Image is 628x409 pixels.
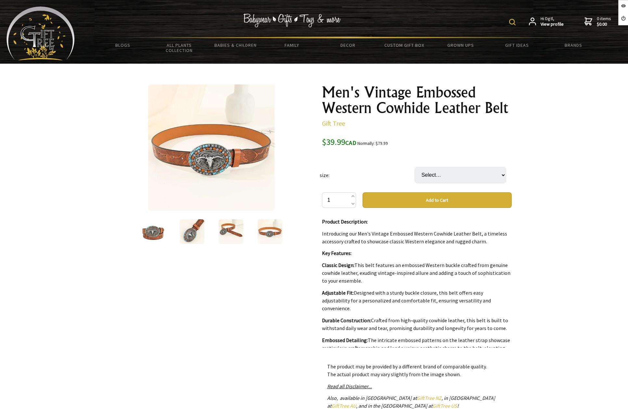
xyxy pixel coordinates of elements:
p: Crafted from high-quality cowhide leather, this belt is built to withstand daily wear and tear, p... [322,316,512,332]
a: BLOGS [95,38,151,52]
a: Gift Tree [322,119,345,127]
img: Men's Vintage Embossed Western Cowhide Leather Belt [141,219,165,244]
a: Hi Dgtl,View profile [529,16,564,27]
a: GiftTree AU [331,403,356,409]
h1: Men's Vintage Embossed Western Cowhide Leather Belt [322,84,512,116]
p: Introducing our Men's Vintage Embossed Western Cowhide Leather Belt, a timeless accessory crafted... [322,230,512,245]
img: Men's Vintage Embossed Western Cowhide Leather Belt [219,219,243,244]
a: GiftTree US [432,403,457,409]
strong: Product Description: [322,218,368,225]
strong: Adjustable Fit: [322,289,354,296]
small: Normally: $79.99 [357,141,388,146]
strong: Embossed Detailing: [322,337,368,343]
p: Designed with a sturdy buckle closure, this belt offers easy adjustability for a personalized and... [322,289,512,312]
strong: Key Features: [322,250,352,256]
img: Men's Vintage Embossed Western Cowhide Leather Belt [258,219,282,244]
a: Family [263,38,320,52]
p: The product may be provided by a different brand of comparable quality. The actual product may va... [327,363,506,378]
strong: View profile [541,21,564,27]
p: The intricate embossed patterns on the leather strap showcase meticulous craftsmanship and lend a... [322,336,512,360]
a: Brands [545,38,601,52]
strong: $0.00 [597,21,611,27]
a: Custom Gift Box [376,38,432,52]
img: product search [509,19,516,25]
span: CAD [345,139,356,147]
a: All Plants Collection [151,38,207,57]
strong: Durable Construction: [322,317,371,324]
a: 0 items$0.00 [584,16,611,27]
img: Babywear - Gifts - Toys & more [243,14,341,27]
strong: Classic Design: [322,262,354,268]
a: GiftTree NZ [417,395,442,401]
a: Grown Ups [432,38,489,52]
a: Gift Ideas [489,38,545,52]
img: Babyware - Gifts - Toys and more... [6,6,75,60]
button: Add to Cart [363,192,512,208]
a: Babies & Children [207,38,263,52]
img: Men's Vintage Embossed Western Cowhide Leather Belt [148,84,275,211]
img: Men's Vintage Embossed Western Cowhide Leather Belt [180,219,204,244]
span: 0 items [597,16,611,27]
span: $39.99 [322,136,356,147]
p: This belt features an embossed Western buckle crafted from genuine cowhide leather, exuding vinta... [322,261,512,285]
a: Decor [320,38,376,52]
td: size: [320,158,415,192]
a: Read all Disclaimer... [327,383,372,390]
span: Hi Dgtl, [541,16,564,27]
